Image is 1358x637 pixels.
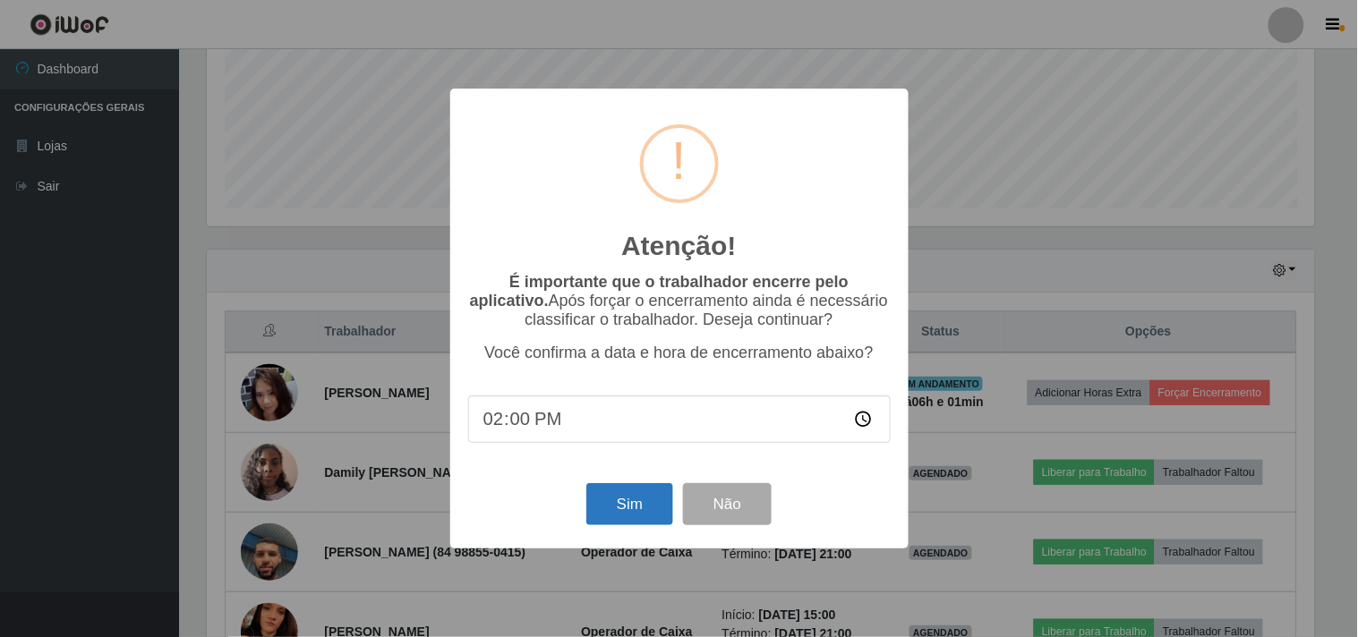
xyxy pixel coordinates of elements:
b: É importante que o trabalhador encerre pelo aplicativo. [470,273,849,310]
p: Você confirma a data e hora de encerramento abaixo? [468,344,891,362]
button: Não [683,483,772,525]
button: Sim [586,483,673,525]
p: Após forçar o encerramento ainda é necessário classificar o trabalhador. Deseja continuar? [468,273,891,329]
h2: Atenção! [621,230,736,262]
